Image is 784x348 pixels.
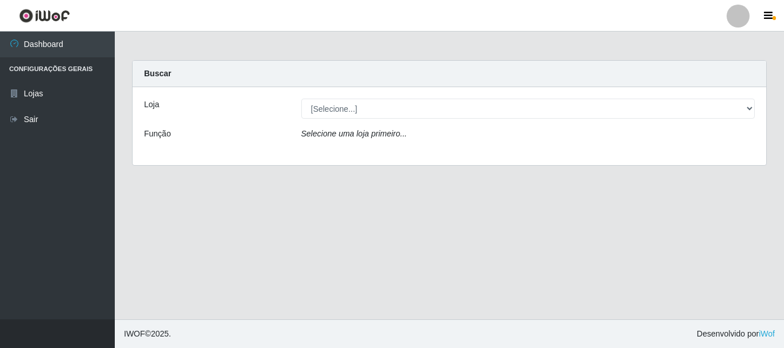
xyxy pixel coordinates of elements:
span: IWOF [124,329,145,338]
span: © 2025 . [124,328,171,340]
img: CoreUI Logo [19,9,70,23]
label: Loja [144,99,159,111]
strong: Buscar [144,69,171,78]
span: Desenvolvido por [697,328,775,340]
i: Selecione uma loja primeiro... [301,129,407,138]
label: Função [144,128,171,140]
a: iWof [759,329,775,338]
